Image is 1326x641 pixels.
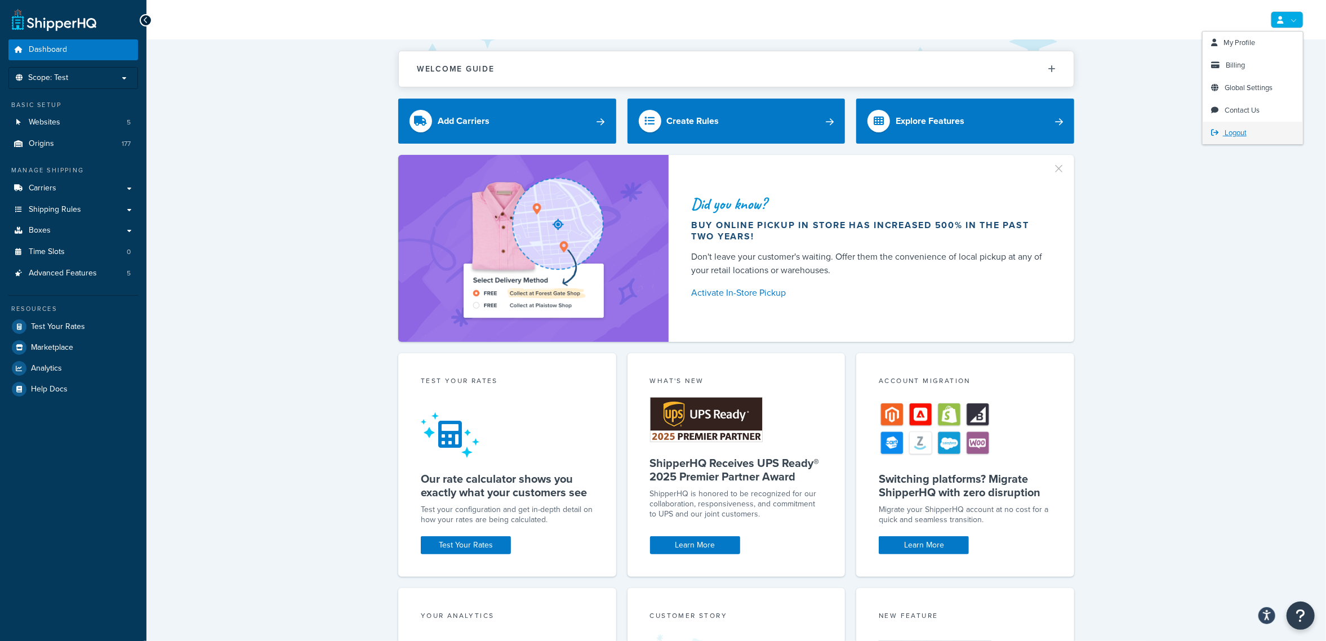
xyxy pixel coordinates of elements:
span: 5 [127,118,131,127]
a: Billing [1203,54,1303,77]
div: Create Rules [667,113,719,129]
li: Advanced Features [8,263,138,284]
span: Websites [29,118,60,127]
a: Dashboard [8,39,138,60]
span: Dashboard [29,45,67,55]
a: Time Slots0 [8,242,138,262]
button: Open Resource Center [1287,602,1315,630]
span: Advanced Features [29,269,97,278]
a: Test Your Rates [8,317,138,337]
li: Time Slots [8,242,138,262]
span: My Profile [1223,37,1255,48]
div: Buy online pickup in store has increased 500% in the past two years! [691,220,1047,242]
span: 0 [127,247,131,257]
p: ShipperHQ is honored to be recognized for our collaboration, responsiveness, and commitment to UP... [650,489,823,519]
a: Learn More [879,536,969,554]
a: Websites5 [8,112,138,133]
div: Basic Setup [8,100,138,110]
div: New Feature [879,611,1052,624]
a: Help Docs [8,379,138,399]
div: Manage Shipping [8,166,138,175]
a: My Profile [1203,32,1303,54]
div: Your Analytics [421,611,594,624]
span: 177 [122,139,131,149]
span: Billing [1226,60,1245,70]
a: Boxes [8,220,138,241]
li: Origins [8,133,138,154]
a: Marketplace [8,337,138,358]
span: Logout [1225,127,1247,138]
span: Carriers [29,184,56,193]
div: Account Migration [879,376,1052,389]
a: Test Your Rates [421,536,511,554]
button: Welcome Guide [399,51,1074,87]
span: Contact Us [1225,105,1260,115]
div: Don't leave your customer's waiting. Offer them the convenience of local pickup at any of your re... [691,250,1047,277]
a: Explore Features [856,99,1074,144]
span: 5 [127,269,131,278]
span: Marketplace [31,343,73,353]
a: Create Rules [628,99,846,144]
div: Resources [8,304,138,314]
a: Contact Us [1203,99,1303,122]
a: Global Settings [1203,77,1303,99]
span: Boxes [29,226,51,235]
a: Origins177 [8,133,138,154]
h5: ShipperHQ Receives UPS Ready® 2025 Premier Partner Award [650,456,823,483]
div: Did you know? [691,196,1047,212]
a: Advanced Features5 [8,263,138,284]
div: Customer Story [650,611,823,624]
a: Learn More [650,536,740,554]
div: Test your configuration and get in-depth detail on how your rates are being calculated. [421,505,594,525]
a: Activate In-Store Pickup [691,285,1047,301]
a: Logout [1203,122,1303,144]
h5: Our rate calculator shows you exactly what your customers see [421,472,594,499]
a: Carriers [8,178,138,199]
span: Time Slots [29,247,65,257]
span: Global Settings [1225,82,1272,93]
div: Test your rates [421,376,594,389]
div: Add Carriers [438,113,490,129]
h2: Welcome Guide [417,65,495,73]
a: Add Carriers [398,99,616,144]
span: Origins [29,139,54,149]
span: Test Your Rates [31,322,85,332]
div: Migrate your ShipperHQ account at no cost for a quick and seamless transition. [879,505,1052,525]
div: What's New [650,376,823,389]
li: Websites [8,112,138,133]
span: Help Docs [31,385,68,394]
div: Explore Features [896,113,964,129]
span: Analytics [31,364,62,373]
span: Scope: Test [28,73,68,83]
img: ad-shirt-map-b0359fc47e01cab431d101c4b569394f6a03f54285957d908178d52f29eb9668.png [431,172,635,325]
a: Shipping Rules [8,199,138,220]
h5: Switching platforms? Migrate ShipperHQ with zero disruption [879,472,1052,499]
a: Analytics [8,358,138,379]
span: Shipping Rules [29,205,81,215]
